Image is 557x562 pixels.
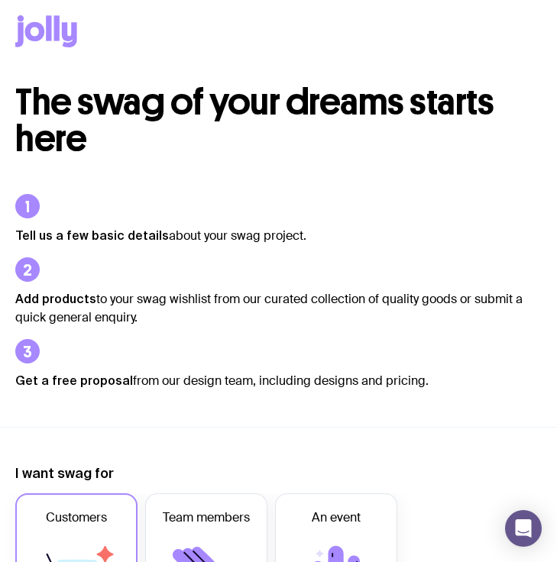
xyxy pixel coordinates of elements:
p: to your swag wishlist from our curated collection of quality goods or submit a quick general enqu... [15,289,542,327]
strong: Get a free proposal [15,373,133,387]
p: about your swag project. [15,226,542,245]
span: The swag of your dreams starts here [15,79,494,161]
strong: Tell us a few basic details [15,228,169,242]
strong: Add products [15,292,96,305]
span: An event [312,509,361,527]
div: Open Intercom Messenger [505,510,542,547]
label: I want swag for [15,464,114,483]
span: Team members [163,509,250,527]
span: Customers [46,509,107,527]
p: from our design team, including designs and pricing. [15,371,542,390]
